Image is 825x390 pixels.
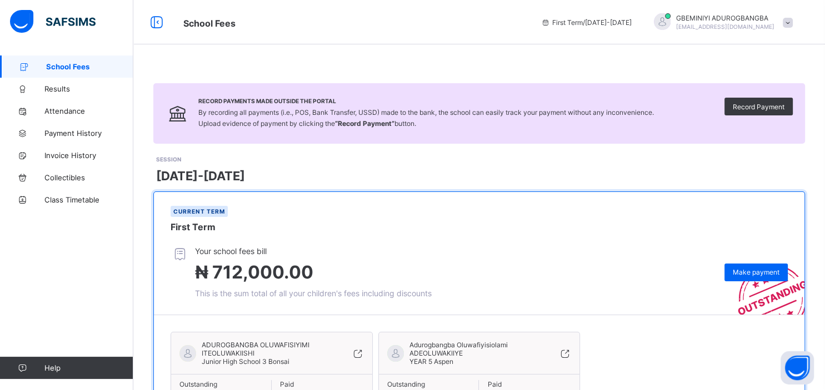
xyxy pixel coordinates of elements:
[781,351,814,384] button: Open asap
[195,246,432,256] span: Your school fees bill
[44,107,133,115] span: Attendance
[202,341,327,357] span: ADUROGBANGBA OLUWAFISIYIMI ITEOLUWAKIISHI
[733,103,784,111] span: Record Payment
[156,169,245,183] span: [DATE]-[DATE]
[183,18,236,29] span: School Fees
[44,363,133,372] span: Help
[44,173,133,182] span: Collectibles
[409,341,534,357] span: Adurogbangba Oluwafiyisiolami ADEOLUWAKIIYE
[643,13,798,32] div: GBEMINIYIADUROGBANGBA
[541,18,632,27] span: session/term information
[46,62,133,71] span: School Fees
[171,221,216,232] span: First Term
[676,23,774,30] span: [EMAIL_ADDRESS][DOMAIN_NAME]
[10,10,96,33] img: safsims
[198,98,654,104] span: Record Payments Made Outside the Portal
[335,119,394,128] b: “Record Payment”
[724,251,804,315] img: outstanding-stamp.3c148f88c3ebafa6da95868fa43343a1.svg
[44,84,133,93] span: Results
[179,380,263,388] span: Outstanding
[44,151,133,160] span: Invoice History
[409,357,453,366] span: YEAR 5 Aspen
[195,288,432,298] span: This is the sum total of all your children's fees including discounts
[487,380,571,388] span: Paid
[280,380,364,388] span: Paid
[173,208,225,215] span: Current term
[198,108,654,128] span: By recording all payments (i.e., POS, Bank Transfer, USSD) made to the bank, the school can easil...
[44,129,133,138] span: Payment History
[195,261,313,283] span: ₦ 712,000.00
[202,357,289,366] span: Junior High School 3 Bonsai
[733,268,779,276] span: Make payment
[676,14,774,22] span: GBEMINIYI ADUROGBANGBA
[156,156,181,163] span: SESSION
[44,195,133,204] span: Class Timetable
[387,380,471,388] span: Outstanding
